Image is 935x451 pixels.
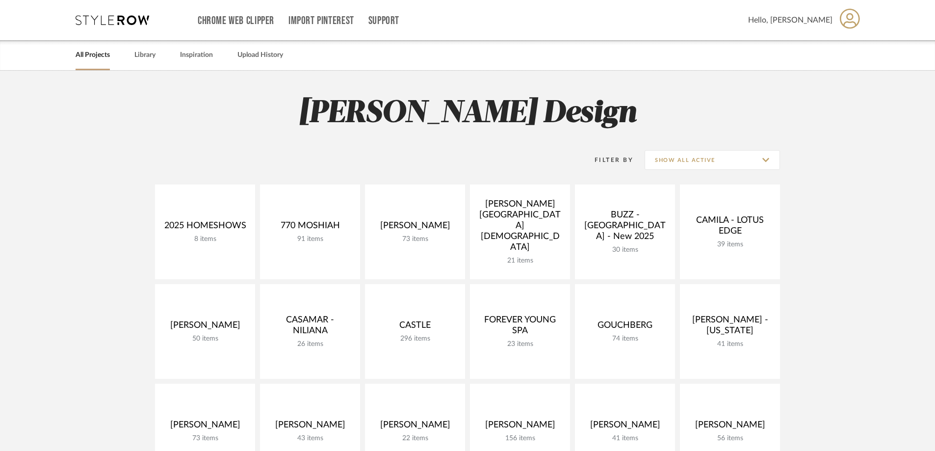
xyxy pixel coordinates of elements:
a: Inspiration [180,49,213,62]
a: Library [134,49,156,62]
div: 2025 HOMESHOWS [163,220,247,235]
div: CAMILA - LOTUS EDGE [688,215,772,240]
div: 30 items [583,246,667,254]
div: 73 items [373,235,457,243]
div: 770 MOSHIAH [268,220,352,235]
div: GOUCHBERG [583,320,667,335]
a: Upload History [237,49,283,62]
div: [PERSON_NAME] [163,420,247,434]
div: Filter By [582,155,633,165]
div: CASTLE [373,320,457,335]
div: 41 items [583,434,667,443]
h2: [PERSON_NAME] Design [114,95,821,132]
div: 22 items [373,434,457,443]
div: 43 items [268,434,352,443]
div: 41 items [688,340,772,348]
div: [PERSON_NAME] [163,320,247,335]
div: 39 items [688,240,772,249]
span: Hello, [PERSON_NAME] [748,14,832,26]
div: [PERSON_NAME] [478,420,562,434]
div: 156 items [478,434,562,443]
div: [PERSON_NAME][GEOGRAPHIC_DATA][DEMOGRAPHIC_DATA] [478,199,562,257]
div: 56 items [688,434,772,443]
a: Chrome Web Clipper [198,17,274,25]
div: 8 items [163,235,247,243]
a: Import Pinterest [288,17,354,25]
div: 21 items [478,257,562,265]
div: 23 items [478,340,562,348]
div: 91 items [268,235,352,243]
div: [PERSON_NAME] - [US_STATE] [688,315,772,340]
div: FOREVER YOUNG SPA [478,315,562,340]
a: Support [368,17,399,25]
div: [PERSON_NAME] [583,420,667,434]
div: 296 items [373,335,457,343]
div: CASAMAR - NILIANA [268,315,352,340]
div: 50 items [163,335,247,343]
div: [PERSON_NAME] [268,420,352,434]
div: 26 items [268,340,352,348]
div: 74 items [583,335,667,343]
div: 73 items [163,434,247,443]
div: [PERSON_NAME] [688,420,772,434]
div: [PERSON_NAME] [373,220,457,235]
a: All Projects [76,49,110,62]
div: BUZZ - [GEOGRAPHIC_DATA] - New 2025 [583,210,667,246]
div: [PERSON_NAME] [373,420,457,434]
